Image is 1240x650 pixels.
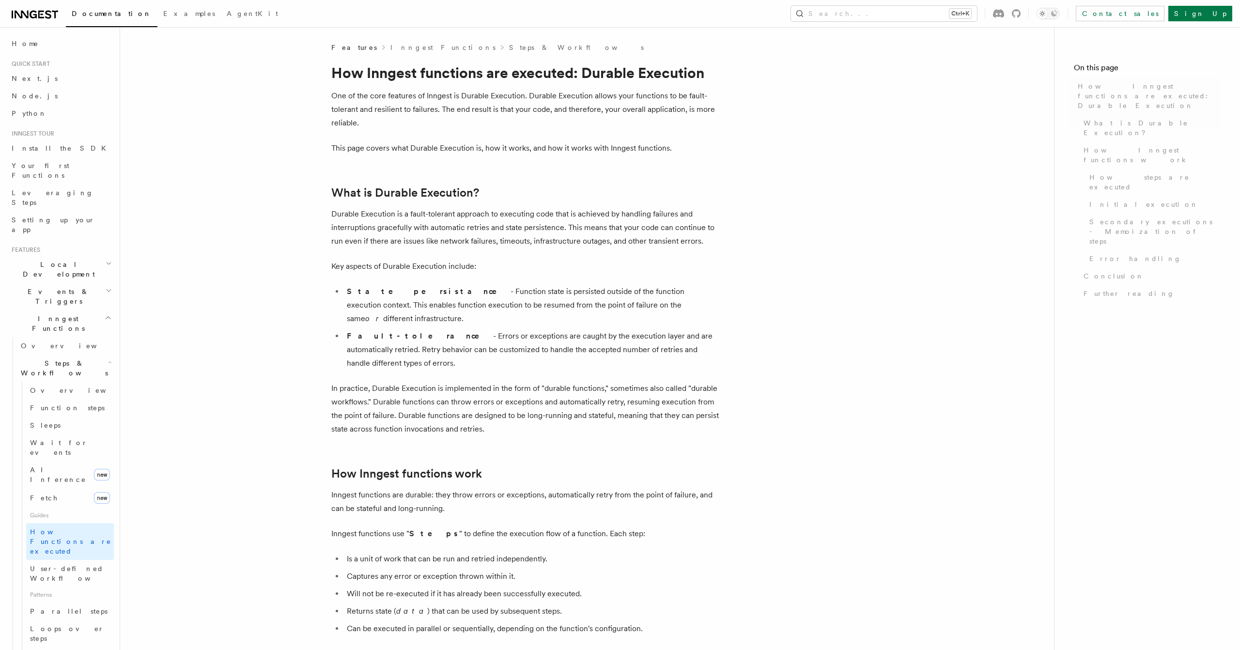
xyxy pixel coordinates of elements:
a: How steps are executed [1085,169,1221,196]
li: Captures any error or exception thrown within it. [344,570,719,583]
span: Install the SDK [12,144,112,152]
a: How Inngest functions work [331,467,482,480]
span: Inngest tour [8,130,54,138]
a: Home [8,35,114,52]
li: Is a unit of work that can be run and retried independently. [344,552,719,566]
span: What is Durable Execution? [1084,118,1221,138]
a: Setting up your app [8,211,114,238]
button: Toggle dark mode [1037,8,1060,19]
span: AI Inference [30,466,86,483]
span: Features [331,43,377,52]
a: Sleeps [26,417,114,434]
a: Function steps [26,399,114,417]
a: Parallel steps [26,603,114,620]
span: Your first Functions [12,162,69,179]
span: Quick start [8,60,50,68]
a: Conclusion [1080,267,1221,285]
span: AgentKit [227,10,278,17]
p: Inngest functions are durable: they throw errors or exceptions, automatically retry from the poin... [331,488,719,515]
span: Parallel steps [30,607,108,615]
kbd: Ctrl+K [949,9,971,18]
a: Loops over steps [26,620,114,647]
span: Overview [30,387,130,394]
span: Features [8,246,40,254]
span: Events & Triggers [8,287,106,306]
a: Leveraging Steps [8,184,114,211]
a: How Inngest functions are executed: Durable Execution [1074,77,1221,114]
a: Error handling [1085,250,1221,267]
span: Wait for events [30,439,88,456]
li: Can be executed in parallel or sequentially, depending on the function's configuration. [344,622,719,635]
a: Examples [157,3,221,26]
span: Further reading [1084,289,1175,298]
p: Inngest functions use " " to define the execution flow of a function. Each step: [331,527,719,541]
span: Initial execution [1089,200,1198,209]
span: Home [12,39,39,48]
span: Fetch [30,494,58,502]
span: new [94,492,110,504]
li: - Errors or exceptions are caught by the execution layer and are automatically retried. Retry beh... [344,329,719,370]
a: Documentation [66,3,157,27]
span: Node.js [12,92,58,100]
a: Overview [17,337,114,355]
span: new [94,469,110,480]
span: Function steps [30,404,105,412]
span: Examples [163,10,215,17]
span: Documentation [72,10,152,17]
a: Python [8,105,114,122]
span: How Functions are executed [30,528,111,555]
a: Further reading [1080,285,1221,302]
p: Durable Execution is a fault-tolerant approach to executing code that is achieved by handling fai... [331,207,719,248]
a: Overview [26,382,114,399]
a: AgentKit [221,3,284,26]
a: Your first Functions [8,157,114,184]
a: Install the SDK [8,139,114,157]
a: Secondary executions - Memoization of steps [1085,213,1221,250]
a: Steps & Workflows [509,43,644,52]
a: How Functions are executed [26,523,114,560]
a: Inngest Functions [390,43,496,52]
strong: Steps [409,529,459,538]
span: Conclusion [1084,271,1144,281]
button: Steps & Workflows [17,355,114,382]
span: Inngest Functions [8,314,105,333]
button: Events & Triggers [8,283,114,310]
span: Leveraging Steps [12,189,93,206]
span: Steps & Workflows [17,358,108,378]
h4: On this page [1074,62,1221,77]
h1: How Inngest functions are executed: Durable Execution [331,64,719,81]
a: Next.js [8,70,114,87]
span: Guides [26,508,114,523]
span: Python [12,109,47,117]
button: Local Development [8,256,114,283]
span: Next.js [12,75,58,82]
span: Sleeps [30,421,61,429]
li: Returns state ( ) that can be used by subsequent steps. [344,604,719,618]
button: Inngest Functions [8,310,114,337]
a: User-defined Workflows [26,560,114,587]
span: Local Development [8,260,106,279]
a: Wait for events [26,434,114,461]
a: What is Durable Execution? [1080,114,1221,141]
strong: Fault-tolerance [347,331,493,340]
a: Fetchnew [26,488,114,508]
li: - Function state is persisted outside of the function execution context. This enables function ex... [344,285,719,325]
strong: State persistance [347,287,511,296]
p: Key aspects of Durable Execution include: [331,260,719,273]
a: Initial execution [1085,196,1221,213]
span: User-defined Workflows [30,565,117,582]
p: This page covers what Durable Execution is, how it works, and how it works with Inngest functions. [331,141,719,155]
span: Loops over steps [30,625,104,642]
span: How Inngest functions are executed: Durable Execution [1078,81,1221,110]
a: Node.js [8,87,114,105]
a: Sign Up [1168,6,1232,21]
p: In practice, Durable Execution is implemented in the form of "durable functions," sometimes also ... [331,382,719,436]
em: data [396,606,427,616]
a: AI Inferencenew [26,461,114,488]
a: What is Durable Execution? [331,186,479,200]
span: Secondary executions - Memoization of steps [1089,217,1221,246]
a: Contact sales [1076,6,1164,21]
span: Setting up your app [12,216,95,233]
span: Patterns [26,587,114,603]
p: One of the core features of Inngest is Durable Execution. Durable Execution allows your functions... [331,89,719,130]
